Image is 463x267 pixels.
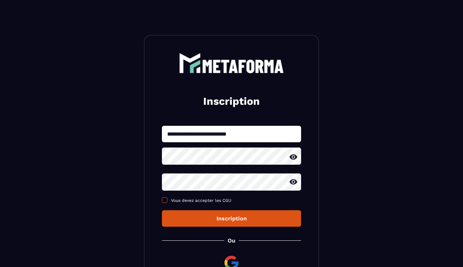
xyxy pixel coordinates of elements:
[170,94,293,108] h2: Inscription
[162,53,301,73] a: logo
[228,237,235,244] p: Ou
[162,210,301,227] button: Inscription
[179,53,284,73] img: logo
[171,198,231,203] span: Vous devez accepter les CGU
[168,215,295,222] div: Inscription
